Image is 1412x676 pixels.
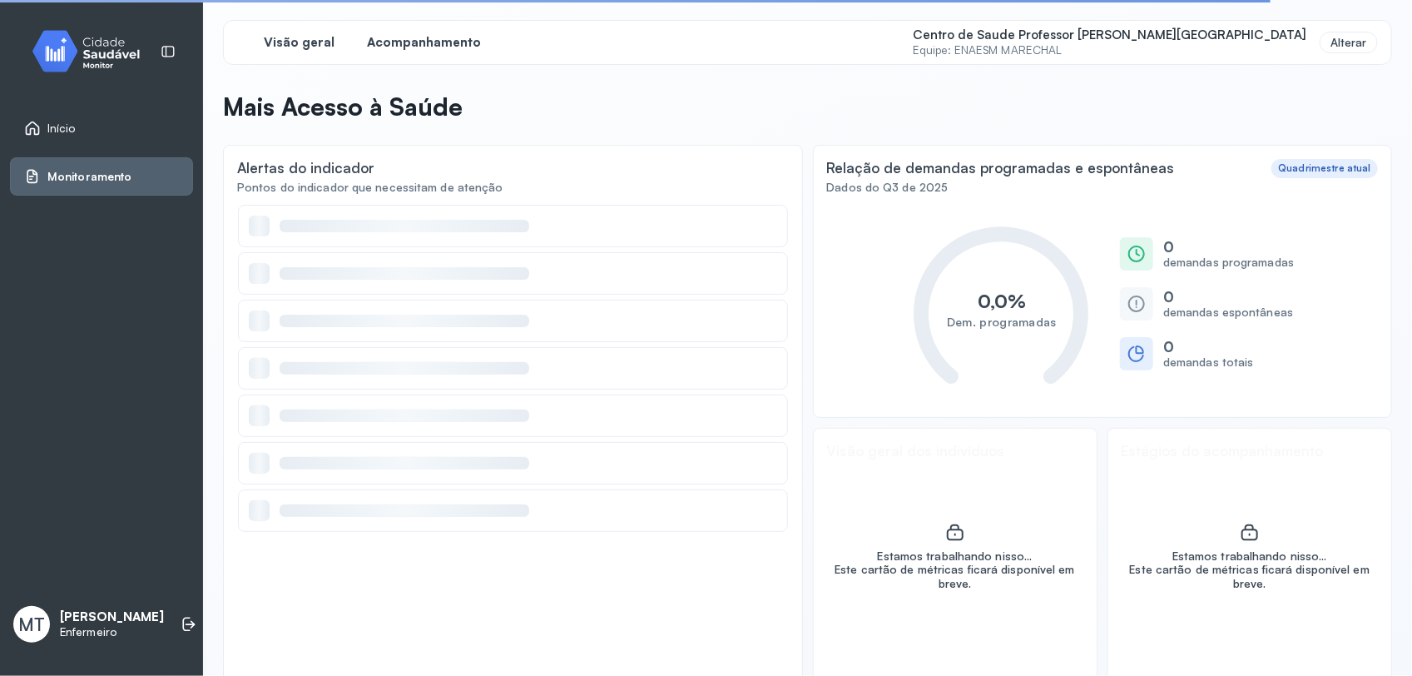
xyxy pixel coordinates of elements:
div: Dados do Q3 de 2025 [827,181,1379,195]
div: Este cartão de métricas ficará disponível em breve. [824,563,1087,591]
div: Quadrimestre atual [1278,162,1371,174]
div: Estamos trabalhando nisso... [1118,549,1381,564]
h6: 0 [1163,288,1293,306]
p: [PERSON_NAME] [60,609,164,625]
h6: 0 [1163,238,1294,256]
div: Estamos trabalhando nisso... [824,549,1087,564]
text: 0,0% [978,291,1026,313]
div: Relação de demandas programadas e espontâneas [827,159,1175,176]
small: demandas espontâneas [1163,306,1293,320]
h6: 0 [1163,338,1254,355]
small: Equipe: ENAESM MARECHAL [913,43,1306,57]
div: Este cartão de métricas ficará disponível em breve. [1118,563,1381,591]
img: monitor.svg [17,27,167,76]
span: Monitoramento [47,170,131,184]
span: Centro de Saude Professor [PERSON_NAME][GEOGRAPHIC_DATA] [913,27,1306,43]
span: MT [18,614,45,635]
span: Visão geral [265,35,335,51]
div: Pontos do indicador que necessitam de atenção [237,181,789,195]
div: Alterar [1320,32,1378,54]
small: demandas programadas [1163,256,1294,270]
div: Alertas do indicador [237,159,374,176]
span: Início [47,122,76,136]
p: Enfermeiro [60,625,164,639]
a: Início [24,120,179,137]
p: Mais Acesso à Saúde [223,92,463,122]
small: demandas totais [1163,355,1254,370]
span: Acompanhamento [368,35,482,51]
a: Monitoramento [24,168,179,185]
text: Dem. programadas [947,316,1057,330]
